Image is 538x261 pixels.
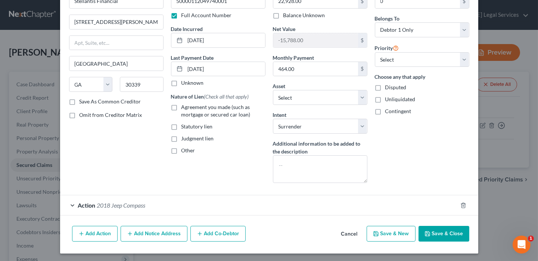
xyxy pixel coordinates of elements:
input: Apt, Suite, etc... [69,36,163,50]
button: Add Co-Debtor [190,226,246,242]
button: Save & Close [419,226,469,242]
button: Cancel [335,227,364,242]
label: Date Incurred [171,25,203,33]
label: Monthly Payment [273,54,314,62]
span: Omit from Creditor Matrix [80,112,142,118]
label: Balance Unknown [283,12,325,19]
label: Net Value [273,25,296,33]
span: Other [181,147,195,153]
label: Nature of Lien [171,93,249,100]
label: Intent [273,111,287,119]
input: MM/DD/YYYY [185,62,265,76]
button: Add Notice Address [121,226,187,242]
iframe: Intercom live chat [513,236,531,254]
input: Enter city... [69,56,163,71]
label: Last Payment Date [171,54,214,62]
span: Unliquidated [385,96,416,102]
button: Save & New [367,226,416,242]
div: $ [358,33,367,47]
input: Enter address... [69,15,163,29]
label: Additional information to be added to the description [273,140,367,155]
span: (Check all that apply) [204,93,249,100]
button: Add Action [72,226,118,242]
span: 2018 Jeep Compass [97,202,146,209]
label: Choose any that apply [375,73,469,81]
div: $ [358,62,367,76]
span: Judgment lien [181,135,214,142]
input: 0.00 [273,33,358,47]
label: Priority [375,43,399,52]
span: Agreement you made (such as mortgage or secured car loan) [181,104,251,118]
span: Action [78,202,96,209]
input: 0.00 [273,62,358,76]
input: Enter zip... [120,77,164,92]
input: MM/DD/YYYY [185,33,265,47]
span: Contingent [385,108,411,114]
span: Asset [273,83,286,89]
label: Unknown [181,79,204,87]
label: Full Account Number [181,12,232,19]
span: 1 [528,236,534,242]
label: Save As Common Creditor [80,98,141,105]
span: Statutory lien [181,123,213,130]
span: Belongs To [375,15,400,22]
span: Disputed [385,84,407,90]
